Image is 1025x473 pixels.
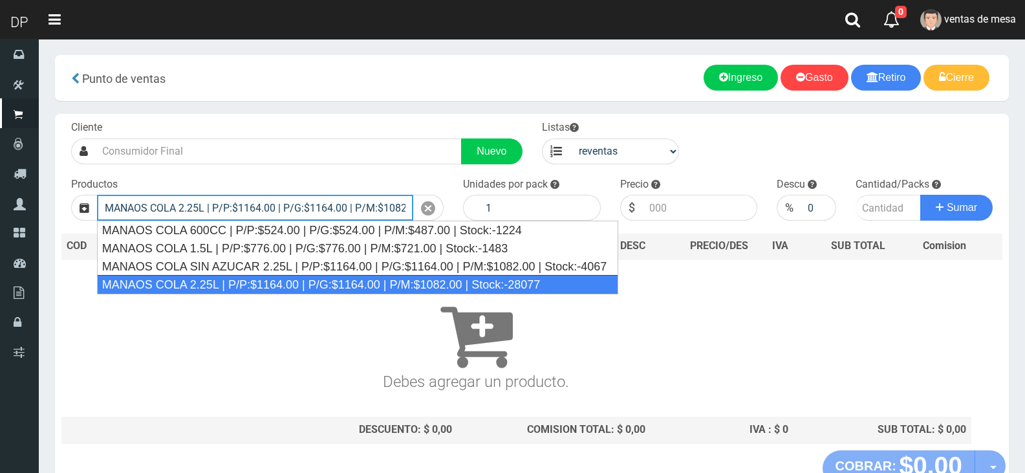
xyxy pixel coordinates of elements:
[704,65,778,91] a: Ingreso
[920,195,993,221] button: Sumar
[98,258,618,276] div: MANAOS COLA SIN AZUCAR 2.25L | P/P:$1164.00 | P/G:$1164.00 | P/M:$1082.00 | Stock:-4067
[96,138,462,164] input: Consumidor Final
[82,72,166,85] span: Punto de ventas
[836,459,896,473] strong: COBRAR:
[920,9,942,30] img: User Image
[944,13,1016,25] span: ventas de mesa
[97,275,618,294] div: MANAOS COLA 2.25L | P/P:$1164.00 | P/G:$1164.00 | P/M:$1082.00 | Stock:-28077
[98,221,618,239] div: MANAOS COLA 600CC | P/P:$524.00 | P/G:$524.00 | P/M:$487.00 | Stock:-1224
[479,195,601,221] input: 1
[947,202,977,213] span: Sumar
[856,177,929,192] label: Cantidad/Packs
[98,239,618,258] div: MANAOS COLA 1.5L | P/P:$776.00 | P/G:$776.00 | P/M:$721.00 | Stock:-1483
[620,177,649,192] label: Precio
[226,423,452,437] div: DESCUENTO: $ 0,00
[801,195,836,221] input: 000
[71,177,118,192] label: Productos
[656,423,788,437] div: IVA : $ 0
[895,6,907,18] span: 0
[71,120,102,135] label: Cliente
[781,65,848,91] a: Gasto
[67,278,885,390] h3: Debes agregar un producto.
[643,195,758,221] input: 000
[777,195,801,221] div: %
[610,239,645,252] span: % DESC
[923,239,966,254] span: Comision
[620,195,643,221] div: $
[851,65,922,91] a: Retiro
[772,239,788,252] span: IVA
[462,423,645,437] div: COMISION TOTAL: $ 0,00
[461,138,522,164] a: Nuevo
[542,120,579,135] label: Listas
[463,177,548,192] label: Unidades por pack
[690,239,748,252] span: PRECIO/DES
[923,65,989,91] a: Cierre
[97,195,413,221] input: Introduzca el nombre del producto
[831,239,885,254] span: SUB TOTAL
[856,195,922,221] input: Cantidad
[61,234,107,259] th: COD
[777,177,805,192] label: Descu
[799,423,966,437] div: SUB TOTAL: $ 0,00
